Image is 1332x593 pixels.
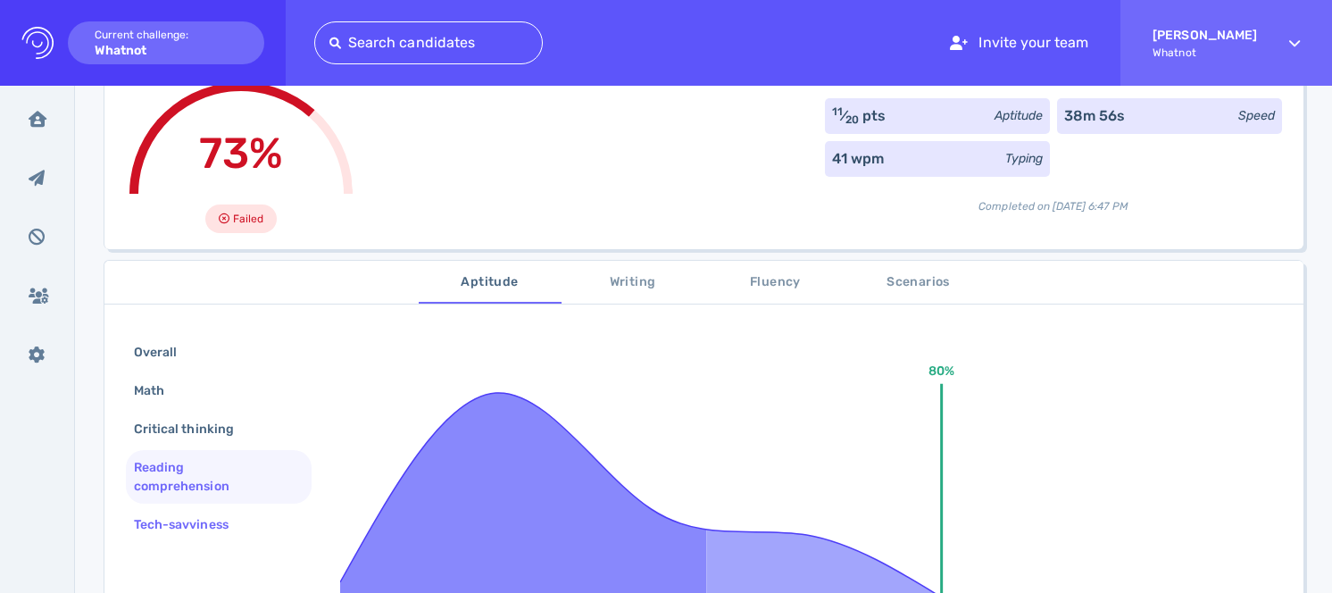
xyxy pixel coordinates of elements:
[130,455,293,499] div: Reading comprehension
[832,148,884,170] div: 41 wpm
[233,208,263,230] span: Failed
[429,271,551,294] span: Aptitude
[858,271,979,294] span: Scenarios
[995,106,1043,125] div: Aptitude
[715,271,837,294] span: Fluency
[130,512,250,538] div: Tech-savviness
[130,339,198,365] div: Overall
[832,105,887,127] div: ⁄ pts
[1064,105,1125,127] div: 38m 56s
[1005,149,1043,168] div: Typing
[825,184,1282,214] div: Completed on [DATE] 6:47 PM
[1238,106,1275,125] div: Speed
[832,105,843,118] sup: 11
[1153,28,1257,43] strong: [PERSON_NAME]
[130,378,186,404] div: Math
[572,271,694,294] span: Writing
[845,113,859,126] sub: 20
[199,128,283,179] span: 73%
[1153,46,1257,59] span: Whatnot
[928,363,954,379] text: 80%
[130,416,255,442] div: Critical thinking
